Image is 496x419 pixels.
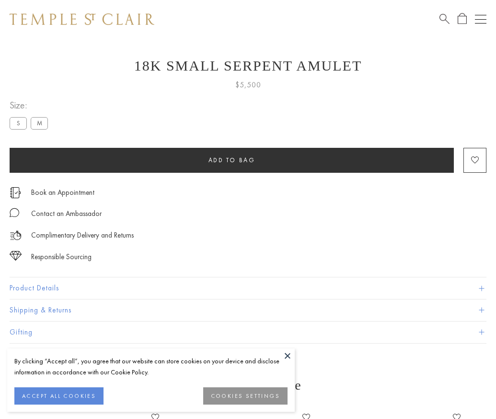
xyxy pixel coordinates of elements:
[10,58,486,74] h1: 18K Small Serpent Amulet
[203,387,288,405] button: COOKIES SETTINGS
[10,97,52,113] span: Size:
[10,322,486,343] button: Gifting
[10,13,154,25] img: Temple St. Clair
[458,13,467,25] a: Open Shopping Bag
[31,229,134,241] p: Complimentary Delivery and Returns
[10,208,19,217] img: MessageIcon-01_2.svg
[14,356,288,378] div: By clicking “Accept all”, you agree that our website can store cookies on your device and disclos...
[439,13,450,25] a: Search
[14,387,104,405] button: ACCEPT ALL COOKIES
[10,117,27,129] label: S
[235,79,261,91] span: $5,500
[31,251,92,263] div: Responsible Sourcing
[10,229,22,241] img: icon_delivery.svg
[31,187,94,198] a: Book an Appointment
[10,299,486,321] button: Shipping & Returns
[31,208,102,220] div: Contact an Ambassador
[10,187,21,198] img: icon_appointment.svg
[208,156,255,164] span: Add to bag
[475,13,486,25] button: Open navigation
[10,148,454,173] button: Add to bag
[10,251,22,261] img: icon_sourcing.svg
[10,277,486,299] button: Product Details
[31,117,48,129] label: M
